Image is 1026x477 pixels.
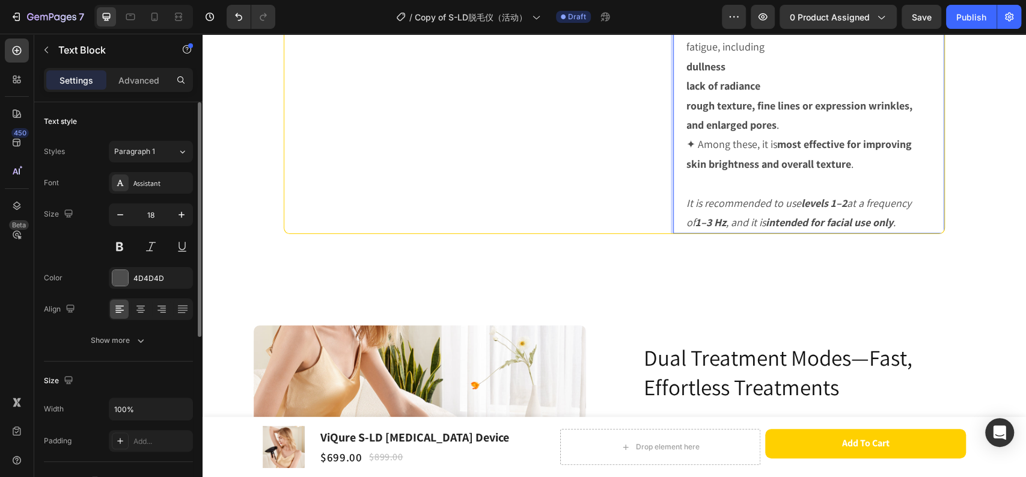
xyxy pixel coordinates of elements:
[117,415,160,432] div: $699.00
[790,11,870,23] span: 0 product assigned
[946,5,997,29] button: Publish
[44,301,78,318] div: Align
[433,408,496,418] div: Drop element here
[44,435,72,446] div: Padding
[493,182,524,195] strong: 1–3 Hz
[60,74,93,87] p: Settings
[133,436,190,447] div: Add...
[227,5,275,29] div: Undo/Redo
[415,11,527,23] span: Copy of S-LD脱毛仪（活动）
[203,34,1026,477] iframe: Design area
[563,395,763,425] button: Add to cart
[409,11,412,23] span: /
[109,398,192,420] input: Auto
[109,141,193,162] button: Paragraph 1
[44,116,77,127] div: Text style
[165,416,201,431] div: $899.00
[563,182,691,195] strong: intended for facial use only
[44,404,64,414] div: Width
[780,5,897,29] button: 0 product assigned
[117,395,350,413] h1: ViQure S-LD [MEDICAL_DATA] Device
[484,45,558,59] strong: lack of radiance
[133,178,190,189] div: Assistant
[484,103,709,137] strong: most effective for improving skin brightness and overall texture
[79,10,84,24] p: 7
[44,330,193,351] button: Show more
[985,418,1014,447] div: Open Intercom Messenger
[44,272,63,283] div: Color
[956,11,986,23] div: Publish
[484,162,709,195] i: It is recommended to use at a frequency of , and it is .
[484,65,710,98] strong: rough texture, fine lines or expression wrinkles, and enlarged pores
[484,63,728,102] p: .
[44,177,59,188] div: Font
[44,146,65,157] div: Styles
[484,101,728,198] p: ✦ Among these, it is .
[599,162,644,176] strong: levels 1–2
[11,128,29,138] div: 450
[902,5,941,29] button: Save
[44,206,76,223] div: Size
[9,220,29,230] div: Beta
[91,334,147,346] div: Show more
[114,146,155,157] span: Paragraph 1
[118,74,159,87] p: Advanced
[5,5,90,29] button: 7
[441,380,738,416] p: Dual treatment modes—single flash and rapid flash—offer customizable use.
[44,373,76,389] div: Size
[912,12,932,22] span: Save
[484,26,523,40] strong: dullness
[568,11,586,22] span: Draft
[58,43,160,57] p: Text Block
[440,309,772,369] h2: dual treatment modes—fast, effortless treatments
[640,404,687,416] div: Add to cart
[133,273,190,284] div: 4D4D4D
